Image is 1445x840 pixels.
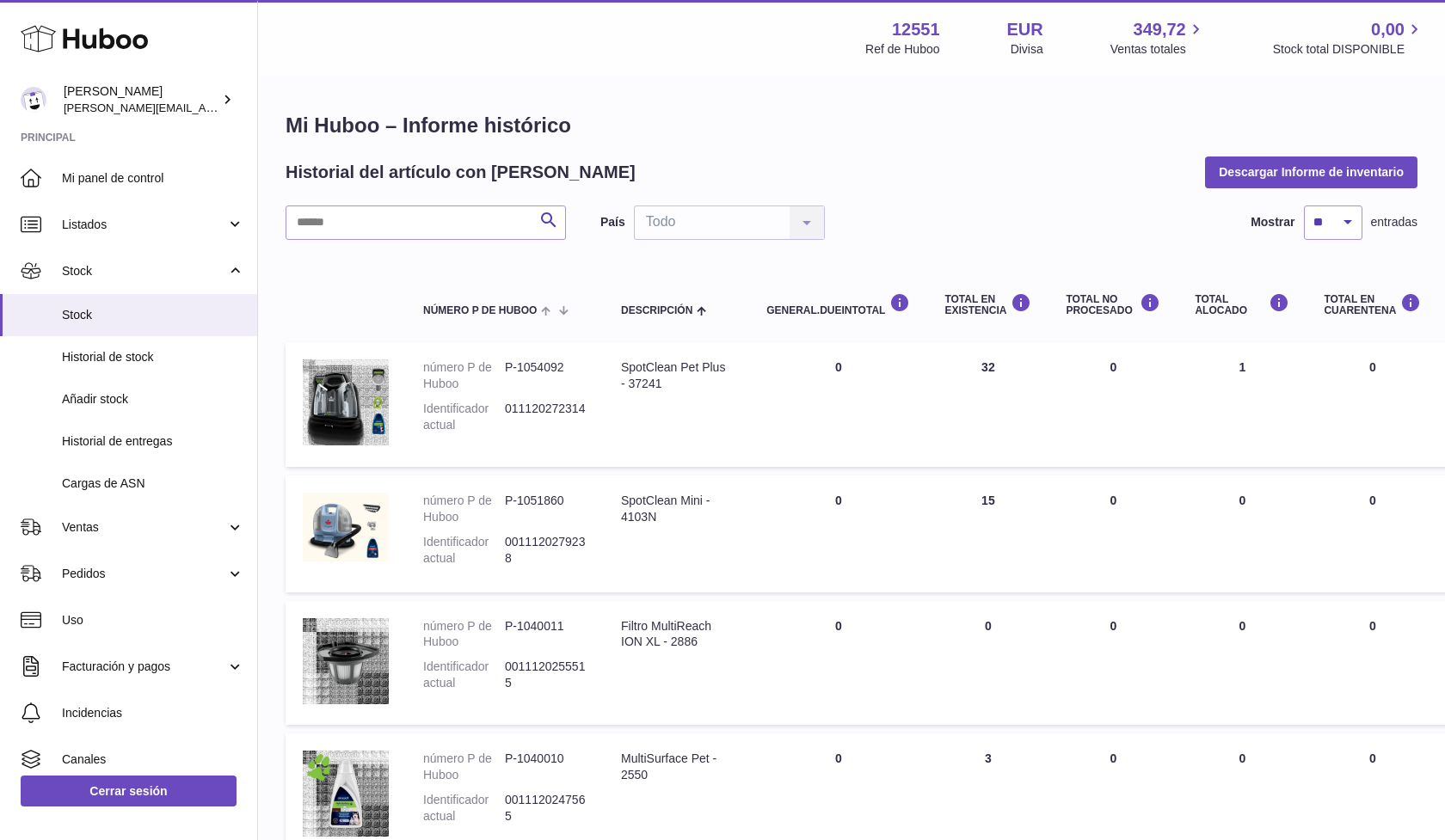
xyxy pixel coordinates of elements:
[505,751,587,783] dd: P-1040010
[303,493,389,561] img: product image
[927,601,1048,726] td: 0
[749,601,927,726] td: 0
[62,612,244,628] span: Uso
[1066,293,1160,316] div: Total NO PROCESADO
[927,475,1048,592] td: 15
[1369,751,1376,765] span: 0
[600,214,625,230] label: País
[1048,601,1178,726] td: 0
[1324,293,1421,316] div: Total en CUARENTENA
[927,342,1048,467] td: 32
[1251,214,1294,230] label: Mostrar
[62,475,244,492] span: Cargas de ASN
[1110,41,1206,58] span: Ventas totales
[64,83,218,116] div: [PERSON_NAME]
[892,18,940,41] strong: 12551
[1369,494,1376,507] span: 0
[21,87,46,113] img: gerardo.montoiro@cleverenterprise.es
[749,342,927,467] td: 0
[766,293,910,316] div: general.dueInTotal
[944,293,1031,316] div: Total en EXISTENCIA
[62,263,226,279] span: Stock
[621,493,732,525] div: SpotClean Mini - 4103N
[303,618,389,704] img: product image
[1110,18,1206,58] a: 349,72 Ventas totales
[62,217,226,233] span: Listados
[1178,342,1307,467] td: 1
[423,792,505,825] dt: Identificador actual
[64,101,345,114] span: [PERSON_NAME][EMAIL_ADDRESS][DOMAIN_NAME]
[62,751,244,768] span: Canales
[62,307,244,323] span: Stock
[621,751,732,783] div: MultiSurface Pet - 2550
[1011,41,1043,58] div: Divisa
[62,170,244,187] span: Mi panel de control
[865,41,939,58] div: Ref de Huboo
[1369,360,1376,374] span: 0
[1195,293,1289,316] div: Total ALOCADO
[62,566,226,582] span: Pedidos
[423,751,505,783] dt: número P de Huboo
[621,359,732,392] div: SpotClean Pet Plus - 37241
[505,659,587,691] dd: 0011120255515
[423,659,505,691] dt: Identificador actual
[62,705,244,721] span: Incidencias
[21,776,237,806] a: Cerrar sesión
[1048,475,1178,592] td: 0
[423,493,505,525] dt: número P de Huboo
[1371,18,1405,41] span: 0,00
[423,359,505,392] dt: número P de Huboo
[303,359,389,445] img: product image
[505,792,587,825] dd: 0011120247565
[1205,156,1417,187] button: Descargar Informe de inventario
[62,659,226,675] span: Facturación y pagos
[286,161,636,184] h2: Historial del artículo con [PERSON_NAME]
[505,534,587,567] dd: 0011120279238
[621,618,732,651] div: Filtro MultiReach ION XL - 2886
[62,519,226,536] span: Ventas
[505,359,587,392] dd: P-1054092
[505,618,587,651] dd: P-1040011
[62,391,244,408] span: Añadir stock
[1007,18,1043,41] strong: EUR
[1369,619,1376,633] span: 0
[1178,475,1307,592] td: 0
[1134,18,1186,41] span: 349,72
[1273,41,1424,58] span: Stock total DISPONIBLE
[505,401,587,433] dd: 011120272314
[505,493,587,525] dd: P-1051860
[1178,601,1307,726] td: 0
[423,534,505,567] dt: Identificador actual
[1371,214,1417,230] span: entradas
[423,401,505,433] dt: Identificador actual
[1048,342,1178,467] td: 0
[621,305,692,316] span: Descripción
[286,112,1417,139] h1: Mi Huboo – Informe histórico
[303,751,389,837] img: product image
[62,433,244,450] span: Historial de entregas
[1273,18,1424,58] a: 0,00 Stock total DISPONIBLE
[423,618,505,651] dt: número P de Huboo
[423,305,537,316] span: número P de Huboo
[62,349,244,365] span: Historial de stock
[749,475,927,592] td: 0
